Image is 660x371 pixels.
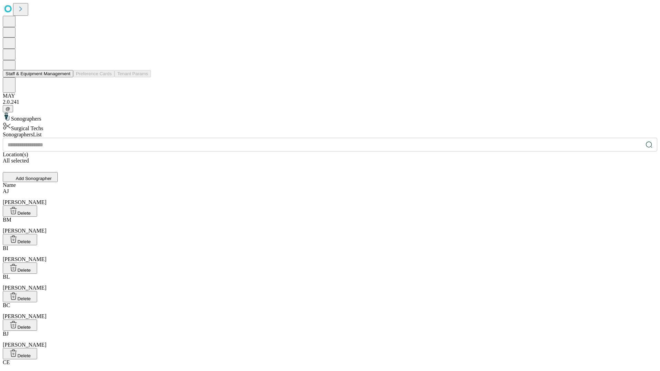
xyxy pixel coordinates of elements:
[3,262,37,274] button: Delete
[3,205,37,217] button: Delete
[18,268,31,273] span: Delete
[3,99,657,105] div: 2.0.241
[18,353,31,358] span: Delete
[3,182,657,188] div: Name
[3,70,73,77] button: Staff & Equipment Management
[16,176,52,181] span: Add Sonographer
[3,112,657,122] div: Sonographers
[3,158,657,164] div: All selected
[3,188,9,194] span: AJ
[114,70,151,77] button: Tenant Params
[3,302,10,308] span: BC
[3,274,10,280] span: BL
[3,93,657,99] div: MAY
[18,211,31,216] span: Delete
[3,245,657,262] div: [PERSON_NAME]
[3,234,37,245] button: Delete
[3,122,657,132] div: Surgical Techs
[3,151,28,157] span: Location(s)
[3,245,8,251] span: BI
[3,348,37,359] button: Delete
[3,217,657,234] div: [PERSON_NAME]
[3,105,13,112] button: @
[18,239,31,244] span: Delete
[18,296,31,301] span: Delete
[3,319,37,331] button: Delete
[3,331,9,337] span: BJ
[3,291,37,302] button: Delete
[18,325,31,330] span: Delete
[5,106,10,111] span: @
[3,188,657,205] div: [PERSON_NAME]
[3,274,657,291] div: [PERSON_NAME]
[3,331,657,348] div: [PERSON_NAME]
[3,217,11,223] span: BM
[3,132,657,138] div: Sonographers List
[73,70,114,77] button: Preference Cards
[3,172,58,182] button: Add Sonographer
[3,359,10,365] span: CE
[3,302,657,319] div: [PERSON_NAME]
